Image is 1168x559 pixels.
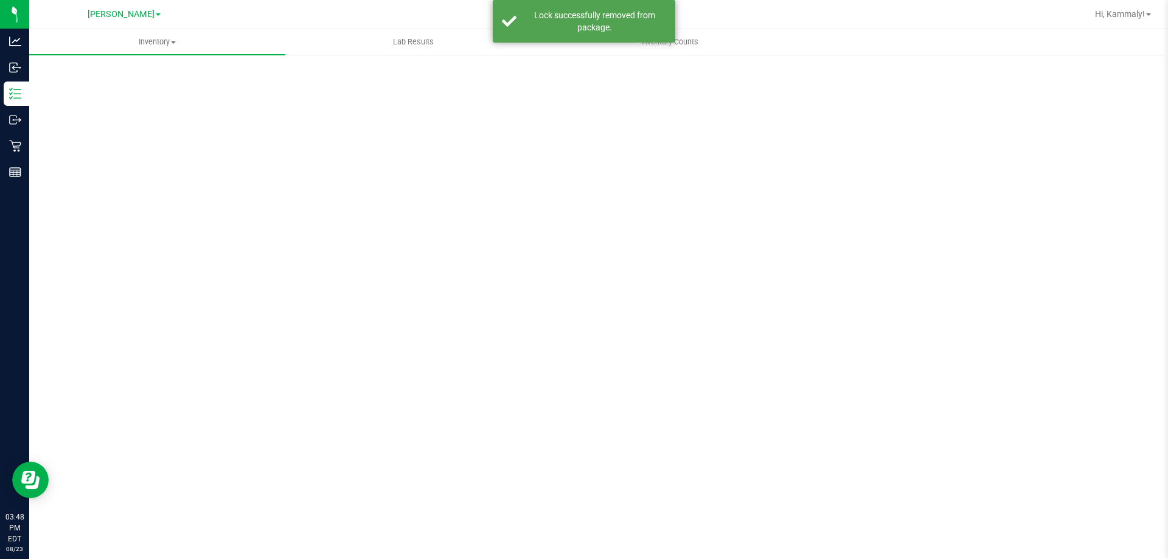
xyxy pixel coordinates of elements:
inline-svg: Inventory [9,88,21,100]
inline-svg: Inbound [9,61,21,74]
inline-svg: Reports [9,166,21,178]
span: Inventory [29,36,285,47]
span: [PERSON_NAME] [88,9,155,19]
span: Lab Results [377,36,450,47]
iframe: Resource center [12,462,49,498]
span: Hi, Kammaly! [1095,9,1145,19]
p: 03:48 PM EDT [5,512,24,544]
p: 08/23 [5,544,24,554]
inline-svg: Outbound [9,114,21,126]
a: Lab Results [285,29,541,55]
div: Lock successfully removed from package. [523,9,666,33]
a: Inventory [29,29,285,55]
inline-svg: Analytics [9,35,21,47]
inline-svg: Retail [9,140,21,152]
